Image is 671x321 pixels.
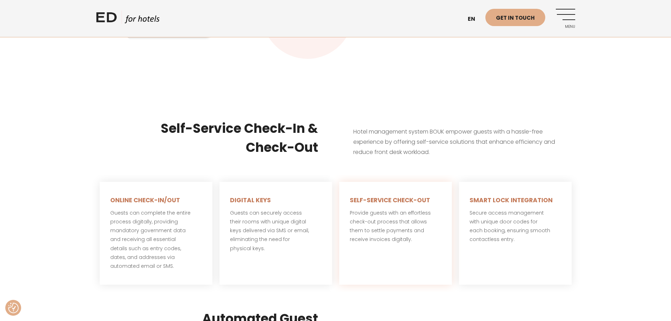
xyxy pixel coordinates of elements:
span: Secure access management with unique door codes for each booking, ensuring smooth contactless entry. [470,209,550,243]
img: Revisit consent button [8,303,19,313]
span: Provide guests with an effortless check-out process that allows them to settle payments and recei... [350,209,431,243]
a: Menu [556,9,575,28]
span: Hotel management system BOUK empower guests with a hassle-free experience by offering self-servic... [353,128,555,156]
span: SMART LOCK INTEGRATION [470,196,553,204]
a: en [464,11,485,28]
a: Get in touch [485,9,545,26]
span: Menu [556,25,575,29]
span: Guests can complete the entire process digitally, providing mandatory government data and receivi... [110,209,191,270]
a: ED HOTELS [96,11,160,28]
span: ONLINE CHECK-IN/OUT [110,196,180,204]
button: Consent Preferences [8,303,19,313]
span: SELF-SERVICE CHECK-OUT [350,196,430,204]
span: Guests can securely access their rooms with unique digital keys delivered via SMS or email, elimi... [230,209,309,252]
span: DIGITAL KEYS [230,196,271,204]
span: Self-Service Check-In & Check-Out [161,119,318,156]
